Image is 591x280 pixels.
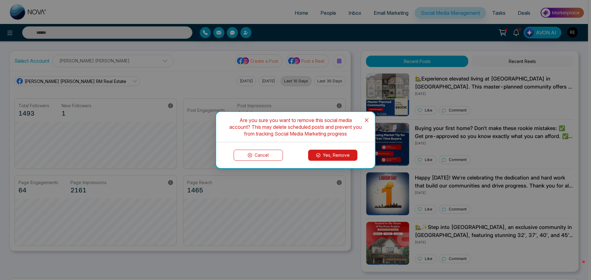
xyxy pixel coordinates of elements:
[358,112,375,128] button: Close
[308,150,357,161] button: Yes, Remove
[234,150,283,161] button: Cancel
[364,118,369,123] span: close
[570,259,585,274] iframe: Intercom live chat
[223,117,368,137] div: Are you sure you want to remove this social media account? This may delete scheduled posts and pr...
